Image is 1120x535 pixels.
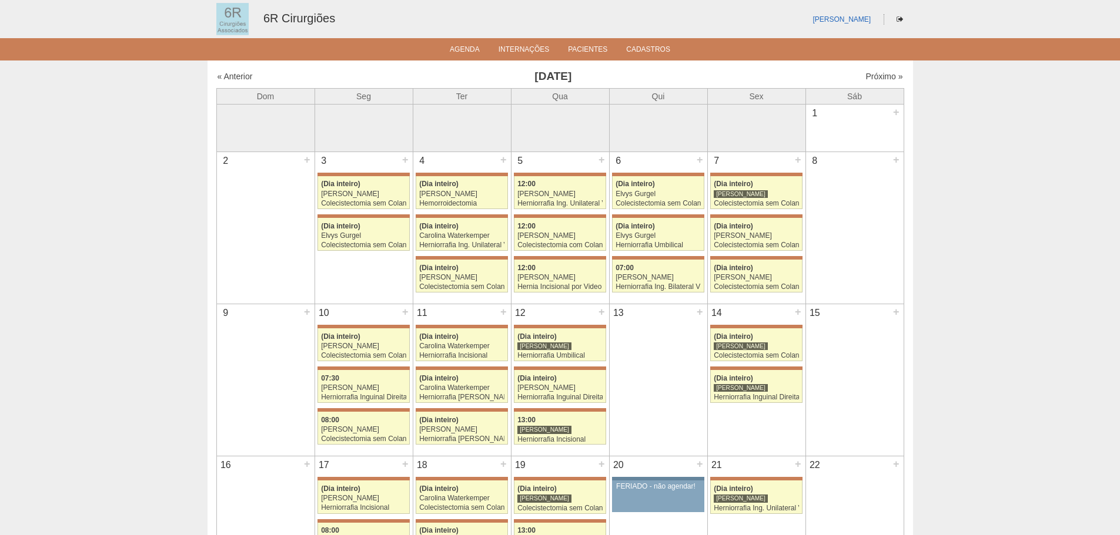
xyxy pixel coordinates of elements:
a: (Dia inteiro) Carolina Waterkemper Herniorrafia Incisional [416,328,507,361]
a: (Dia inteiro) Carolina Waterkemper Colecistectomia sem Colangiografia VL [416,480,507,513]
div: [PERSON_NAME] [616,274,701,281]
span: (Dia inteiro) [517,484,557,493]
span: (Dia inteiro) [616,180,655,188]
div: 6 [610,152,628,170]
div: + [695,456,705,472]
div: Key: Maria Braido [710,214,802,218]
a: 08:00 [PERSON_NAME] Colecistectomia sem Colangiografia [317,412,409,445]
div: Herniorrafia Ing. Bilateral VL [616,283,701,291]
div: Key: Maria Braido [612,256,704,260]
a: (Dia inteiro) [PERSON_NAME] Herniorrafia [PERSON_NAME] [416,412,507,445]
div: Key: Maria Braido [514,519,606,523]
div: 7 [708,152,726,170]
a: 07:00 [PERSON_NAME] Herniorrafia Ing. Bilateral VL [612,260,704,292]
div: Key: Maria Braido [514,214,606,218]
a: (Dia inteiro) [PERSON_NAME] Herniorrafia Inguinal Direita [514,370,606,403]
div: + [499,152,509,167]
div: Key: Maria Braido [710,366,802,370]
a: Cadastros [626,45,670,57]
div: 12 [511,304,530,322]
span: 07:30 [321,374,339,382]
div: + [891,456,901,472]
div: Key: Maria Braido [514,256,606,260]
div: Colecistectomia sem Colangiografia VL [517,504,603,512]
span: (Dia inteiro) [321,222,360,230]
a: (Dia inteiro) [PERSON_NAME] Colecistectomia sem Colangiografia VL [514,480,606,513]
a: (Dia inteiro) [PERSON_NAME] Colecistectomia sem Colangiografia [710,328,802,361]
span: (Dia inteiro) [419,374,459,382]
span: (Dia inteiro) [517,374,557,382]
span: (Dia inteiro) [321,484,360,493]
span: (Dia inteiro) [419,484,459,493]
span: (Dia inteiro) [321,180,360,188]
div: + [695,152,705,167]
div: Colecistectomia sem Colangiografia VL [714,283,799,291]
div: 10 [315,304,333,322]
div: Carolina Waterkemper [419,384,504,392]
span: (Dia inteiro) [419,180,459,188]
div: Colecistectomia sem Colangiografia [321,200,406,207]
div: Colecistectomia sem Colangiografia [714,352,799,359]
span: (Dia inteiro) [616,222,655,230]
div: Key: Maria Braido [710,173,802,176]
div: + [793,304,803,319]
div: [PERSON_NAME] [517,274,603,281]
a: FERIADO - não agendar! [612,480,704,512]
span: (Dia inteiro) [714,332,753,341]
a: (Dia inteiro) [PERSON_NAME] Hemorroidectomia [416,176,507,209]
a: (Dia inteiro) Elvys Gurgel Colecistectomia sem Colangiografia [317,218,409,251]
div: Herniorrafia [PERSON_NAME] [419,393,504,401]
span: 12:00 [517,222,536,230]
div: 19 [511,456,530,474]
a: (Dia inteiro) Carolina Waterkemper Herniorrafia [PERSON_NAME] [416,370,507,403]
div: [PERSON_NAME] [321,190,406,198]
span: 08:00 [321,416,339,424]
div: Key: Maria Braido [317,366,409,370]
div: Key: Maria Braido [514,173,606,176]
div: Key: Maria Braido [612,214,704,218]
div: Herniorrafia Umbilical [517,352,603,359]
div: 21 [708,456,726,474]
div: Herniorrafia Inguinal Direita [321,393,406,401]
div: + [597,152,607,167]
div: + [597,456,607,472]
div: 13 [610,304,628,322]
div: + [302,304,312,319]
span: (Dia inteiro) [419,416,459,424]
div: + [499,304,509,319]
a: (Dia inteiro) Carolina Waterkemper Herniorrafia Ing. Unilateral VL [416,218,507,251]
span: (Dia inteiro) [419,264,459,272]
a: 12:00 [PERSON_NAME] Herniorrafia Ing. Unilateral VL [514,176,606,209]
div: [PERSON_NAME] [517,494,571,503]
span: 07:00 [616,264,634,272]
div: + [891,152,901,167]
div: [PERSON_NAME] [714,494,768,503]
div: Key: Maria Braido [416,256,507,260]
a: (Dia inteiro) [PERSON_NAME] Colecistectomia sem Colangiografia VL [710,218,802,251]
div: + [400,152,410,167]
a: (Dia inteiro) [PERSON_NAME] Colecistectomia sem Colangiografia [317,176,409,209]
div: [PERSON_NAME] [517,342,571,351]
a: Agenda [450,45,480,57]
div: Carolina Waterkemper [419,232,504,240]
a: 07:30 [PERSON_NAME] Herniorrafia Inguinal Direita [317,370,409,403]
div: Herniorrafia Ing. Unilateral VL [714,504,799,512]
div: [PERSON_NAME] [321,426,406,433]
div: [PERSON_NAME] [419,190,504,198]
div: [PERSON_NAME] [419,274,504,281]
div: [PERSON_NAME] [517,384,603,392]
div: 16 [217,456,235,474]
div: Elvys Gurgel [616,232,701,240]
span: (Dia inteiro) [419,526,459,534]
th: Qua [511,88,609,104]
a: 12:00 [PERSON_NAME] Hernia Incisional por Video [514,260,606,292]
div: Key: Maria Braido [416,325,507,328]
div: Colecistectomia com Colangiografia VL [517,241,603,249]
div: Colecistectomia sem Colangiografia VL [419,504,504,512]
div: Key: Maria Braido [710,477,802,480]
div: + [400,456,410,472]
div: [PERSON_NAME] [419,426,504,433]
div: Key: Maria Braido [317,173,409,176]
div: Herniorrafia Ing. Unilateral VL [419,241,504,249]
div: Elvys Gurgel [321,232,406,240]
